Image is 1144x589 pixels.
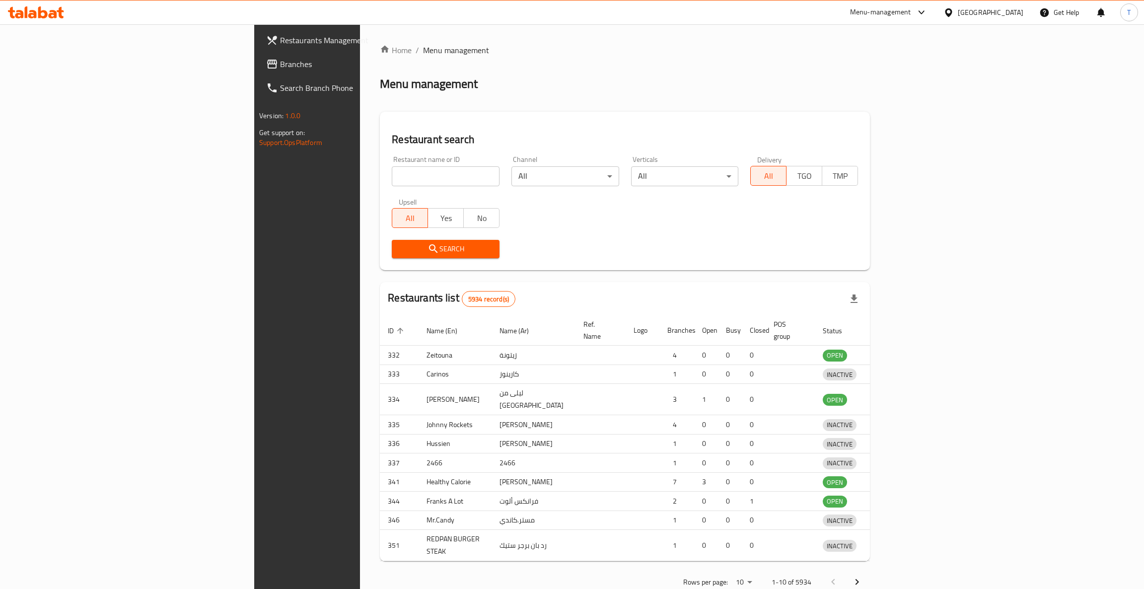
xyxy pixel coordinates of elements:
span: Menu management [423,44,489,56]
td: 0 [718,434,742,453]
td: [PERSON_NAME] [492,415,575,435]
label: Delivery [757,156,782,163]
span: OPEN [823,496,847,507]
td: 0 [718,365,742,384]
td: 0 [694,415,718,435]
span: No [468,211,496,225]
td: 2466 [419,453,492,473]
td: ليلى من [GEOGRAPHIC_DATA] [492,384,575,415]
div: All [511,166,619,186]
span: TMP [826,169,854,183]
div: Export file [842,287,866,311]
table: enhanced table [380,315,903,561]
span: Name (Ar) [500,325,542,337]
span: Search Branch Phone [280,82,437,94]
th: Logo [626,315,659,346]
div: INACTIVE [823,368,857,380]
th: Action [868,315,903,346]
span: INACTIVE [823,457,857,469]
span: Get support on: [259,126,305,139]
td: 7 [659,472,694,492]
span: INACTIVE [823,419,857,431]
td: Zeitouna [419,346,492,365]
td: 0 [742,530,766,561]
span: Status [823,325,855,337]
div: OPEN [823,476,847,488]
td: Healthy Calorie [419,472,492,492]
td: 3 [694,472,718,492]
td: Mr.Candy [419,511,492,530]
td: 0 [742,453,766,473]
div: OPEN [823,496,847,508]
td: 0 [718,453,742,473]
span: INACTIVE [823,439,857,450]
td: Johnny Rockets [419,415,492,435]
td: 1 [659,511,694,530]
td: 1 [659,530,694,561]
td: 0 [742,415,766,435]
a: Search Branch Phone [258,76,445,100]
td: 0 [742,384,766,415]
a: Support.OpsPlatform [259,136,322,149]
td: زيتونة [492,346,575,365]
td: 0 [694,434,718,453]
span: POS group [774,318,803,342]
span: Search [400,243,492,255]
span: OPEN [823,350,847,361]
div: All [631,166,739,186]
td: مستر.كاندي [492,511,575,530]
td: Franks A Lot [419,492,492,511]
td: [PERSON_NAME] [492,434,575,453]
span: INACTIVE [823,369,857,380]
td: كارينوز [492,365,575,384]
td: 0 [694,511,718,530]
th: Busy [718,315,742,346]
button: No [463,208,500,228]
a: Branches [258,52,445,76]
td: 1 [742,492,766,511]
th: Branches [659,315,694,346]
button: All [392,208,428,228]
td: 0 [694,530,718,561]
div: OPEN [823,394,847,406]
td: رد بان برجر ستيك [492,530,575,561]
span: Name (En) [427,325,470,337]
td: 1 [694,384,718,415]
td: 0 [694,453,718,473]
td: 0 [694,346,718,365]
span: Restaurants Management [280,34,437,46]
p: Rows per page: [683,576,728,589]
span: INACTIVE [823,515,857,526]
th: Open [694,315,718,346]
td: 0 [718,384,742,415]
span: Yes [432,211,460,225]
span: All [396,211,424,225]
span: 1.0.0 [285,109,300,122]
h2: Restaurant search [392,132,858,147]
div: OPEN [823,350,847,362]
span: 5934 record(s) [462,294,515,304]
td: 0 [694,492,718,511]
td: 0 [718,346,742,365]
td: 1 [659,365,694,384]
td: 0 [742,511,766,530]
td: [PERSON_NAME] [419,384,492,415]
span: T [1127,7,1131,18]
input: Search for restaurant name or ID.. [392,166,500,186]
td: فرانكس ألوت [492,492,575,511]
th: Closed [742,315,766,346]
a: Restaurants Management [258,28,445,52]
button: TGO [786,166,822,186]
span: OPEN [823,477,847,488]
div: INACTIVE [823,515,857,526]
td: 0 [742,434,766,453]
button: TMP [822,166,858,186]
td: 4 [659,346,694,365]
span: Ref. Name [583,318,614,342]
td: 0 [718,472,742,492]
td: Carinos [419,365,492,384]
td: 2466 [492,453,575,473]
